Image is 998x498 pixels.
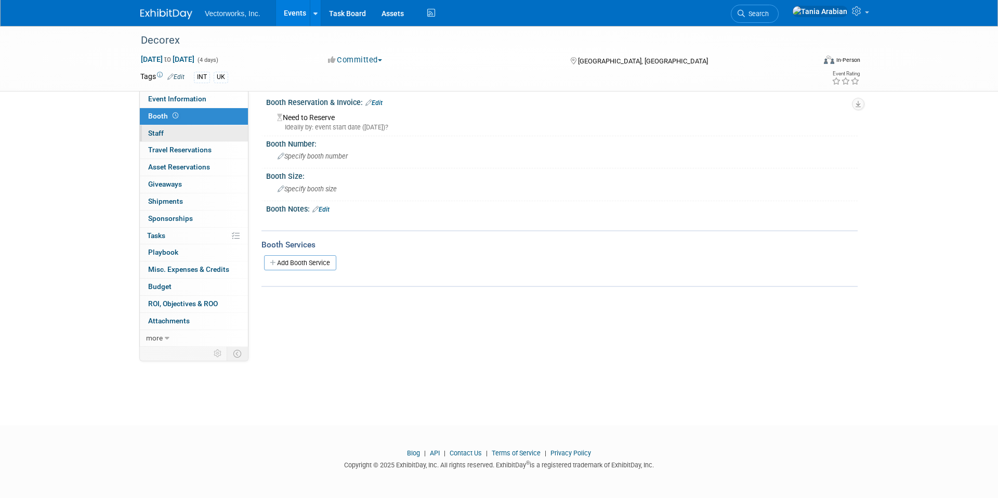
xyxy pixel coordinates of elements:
a: more [140,330,248,347]
div: Booth Size: [266,168,858,181]
span: | [422,449,428,457]
span: Specify booth number [278,152,348,160]
img: ExhibitDay [140,9,192,19]
span: Budget [148,282,172,291]
span: to [163,55,173,63]
span: Search [745,10,769,18]
a: Budget [140,279,248,295]
a: Staff [140,125,248,142]
a: Playbook [140,244,248,261]
a: Contact Us [450,449,482,457]
span: | [441,449,448,457]
a: Misc. Expenses & Credits [140,261,248,278]
span: Specify booth size [278,185,337,193]
td: Toggle Event Tabs [227,347,248,360]
a: Add Booth Service [264,255,336,270]
div: Event Rating [832,71,860,76]
span: [GEOGRAPHIC_DATA], [GEOGRAPHIC_DATA] [578,57,708,65]
td: Tags [140,71,185,83]
img: Tania Arabian [792,6,848,17]
a: Terms of Service [492,449,541,457]
span: Attachments [148,317,190,325]
a: Asset Reservations [140,159,248,176]
a: Edit [365,99,383,107]
div: In-Person [836,56,860,64]
span: Vectorworks, Inc. [205,9,260,18]
span: more [146,334,163,342]
span: [DATE] [DATE] [140,55,195,64]
a: Search [731,5,779,23]
sup: ® [526,460,530,466]
a: Tasks [140,228,248,244]
div: Ideally by: event start date ([DATE])? [277,123,850,132]
span: Misc. Expenses & Credits [148,265,229,273]
span: Tasks [147,231,165,240]
div: Decorex [137,31,799,50]
div: Booth Reservation & Invoice: [266,95,858,108]
span: | [483,449,490,457]
span: Shipments [148,197,183,205]
img: Format-Inperson.png [824,56,834,64]
span: Asset Reservations [148,163,210,171]
div: INT [194,72,210,83]
a: Booth [140,108,248,125]
a: Edit [167,73,185,81]
a: Blog [407,449,420,457]
div: Event Format [753,54,860,70]
span: Playbook [148,248,178,256]
td: Personalize Event Tab Strip [209,347,227,360]
a: ROI, Objectives & ROO [140,296,248,312]
a: Shipments [140,193,248,210]
a: Attachments [140,313,248,330]
a: Event Information [140,91,248,108]
div: Booth Notes: [266,201,858,215]
div: UK [214,72,228,83]
span: Sponsorships [148,214,193,222]
a: Edit [312,206,330,213]
a: Giveaways [140,176,248,193]
span: (4 days) [196,57,218,63]
a: Privacy Policy [550,449,591,457]
span: ROI, Objectives & ROO [148,299,218,308]
span: Giveaways [148,180,182,188]
span: Booth [148,112,180,120]
span: | [542,449,549,457]
a: Sponsorships [140,211,248,227]
div: Need to Reserve [274,110,850,132]
div: Booth Number: [266,136,858,149]
a: Travel Reservations [140,142,248,159]
span: Event Information [148,95,206,103]
div: Booth Services [261,239,858,251]
span: Booth not reserved yet [170,112,180,120]
a: API [430,449,440,457]
button: Committed [324,55,386,65]
span: Travel Reservations [148,146,212,154]
span: Staff [148,129,164,137]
